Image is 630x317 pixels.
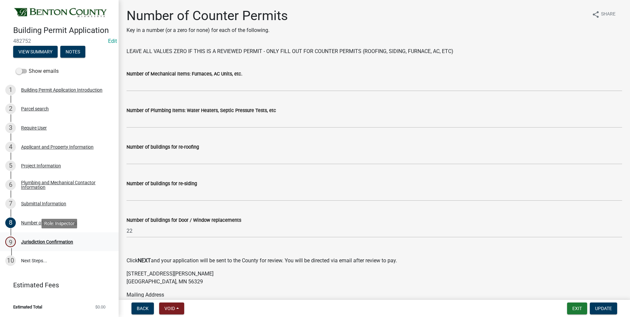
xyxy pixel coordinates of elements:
div: 7 [5,198,16,209]
button: shareShare [587,8,621,21]
div: 9 [5,237,16,247]
div: 3 [5,123,16,133]
wm-modal-confirm: Edit Application Number [108,38,117,44]
label: Number of Mechanical Items: Furnaces, AC Units, etc. [127,72,243,76]
label: Show emails [16,67,59,75]
i: share [592,11,600,18]
button: Void [159,303,184,314]
div: Building Permit Application Introduction [21,88,102,92]
button: View Summary [13,46,58,58]
p: Key in a number (or a zero for none) for each of the following. [127,26,288,34]
img: Benton County, Minnesota [13,7,108,19]
span: 482752 [13,38,105,44]
div: Submittal Information [21,201,66,206]
p: Click and your application will be sent to the County for review. You will be directed via email ... [127,257,622,265]
label: Number of buildings for re-siding [127,182,197,186]
div: 8 [5,217,16,228]
label: Number of buildings for Door / Window replacements [127,218,241,223]
a: Edit [108,38,117,44]
wm-modal-confirm: Notes [60,49,85,55]
div: 6 [5,180,16,190]
span: Void [164,306,175,311]
div: 5 [5,160,16,171]
div: Applicant and Property Information [21,145,94,149]
p: Mailing Address P.O. Box 129 [GEOGRAPHIC_DATA], MN 56329 [127,291,622,315]
span: $0.00 [95,305,105,309]
span: Back [137,306,149,311]
span: Estimated Total [13,305,42,309]
button: Update [590,303,617,314]
h4: Building Permit Application [13,26,113,35]
label: Number of Plumbing Items: Water Heaters, Septic Pressure Tests, etc [127,108,276,113]
button: Back [131,303,154,314]
label: Number of buildings for re-roofing [127,145,199,150]
span: Update [595,306,612,311]
div: Require User [21,126,47,130]
div: 1 [5,85,16,95]
div: Parcel search [21,106,49,111]
p: [STREET_ADDRESS][PERSON_NAME] [GEOGRAPHIC_DATA], MN 56329 [127,270,622,286]
div: Plumbing and Mechanical Contactor Information [21,180,108,189]
div: 10 [5,255,16,266]
div: Project Information [21,163,61,168]
a: Estimated Fees [5,278,108,292]
div: 2 [5,103,16,114]
strong: NEXT [138,257,151,264]
div: Number of Counter Permits [21,220,77,225]
p: LEAVE ALL VALUES ZERO IF THIS IS A REVIEWED PERMIT - ONLY FILL OUT FOR COUNTER PERMITS (ROOFING, ... [127,47,622,55]
h1: Number of Counter Permits [127,8,288,24]
div: Jurisdiction Confirmation [21,240,73,244]
button: Exit [567,303,587,314]
div: 4 [5,142,16,152]
div: Role: Inspector [42,219,77,228]
button: Notes [60,46,85,58]
span: Share [601,11,616,18]
wm-modal-confirm: Summary [13,49,58,55]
